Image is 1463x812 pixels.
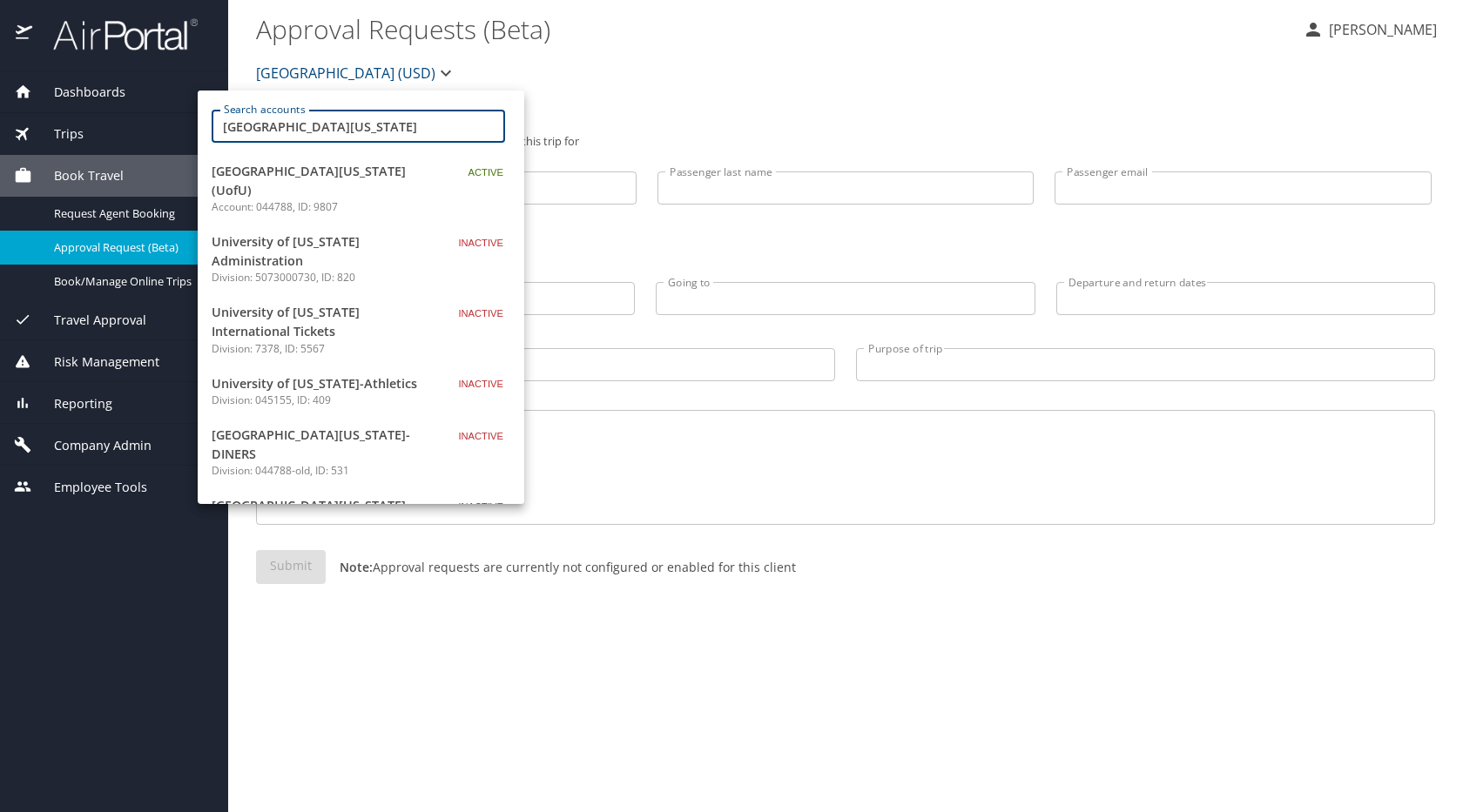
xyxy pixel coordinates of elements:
span: University of [US_STATE]-Athletics [212,374,429,393]
span: University of [US_STATE] Administration [212,232,429,270]
span: University of [US_STATE] International Tickets [212,303,429,340]
a: University of [US_STATE]-AthleticsDivision: 045155, ID: 409 [198,366,524,418]
span: [GEOGRAPHIC_DATA][US_STATE] (UofU) [212,162,429,199]
a: University of [US_STATE] AdministrationDivision: 5073000730, ID: 820 [198,224,524,294]
p: Division: 045155, ID: 409 [212,393,429,408]
a: [GEOGRAPHIC_DATA][US_STATE]-DINERSDivision: 044788-old, ID: 531 [198,417,524,487]
p: Division: 5073000730, ID: 820 [212,270,429,285]
p: Account: 044788, ID: 9807 [212,199,429,215]
span: [GEOGRAPHIC_DATA][US_STATE]-Gov Rates [212,496,429,534]
p: Division: 044788-old, ID: 531 [212,463,429,479]
a: [GEOGRAPHIC_DATA][US_STATE]-Gov Rates [198,487,524,558]
a: University of [US_STATE] International TicketsDivision: 7378, ID: 5567 [198,294,524,365]
a: [GEOGRAPHIC_DATA][US_STATE] (UofU)Account: 044788, ID: 9807 [198,153,524,224]
span: [GEOGRAPHIC_DATA][US_STATE]-DINERS [212,426,429,463]
p: Division: 7378, ID: 5567 [212,341,429,357]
